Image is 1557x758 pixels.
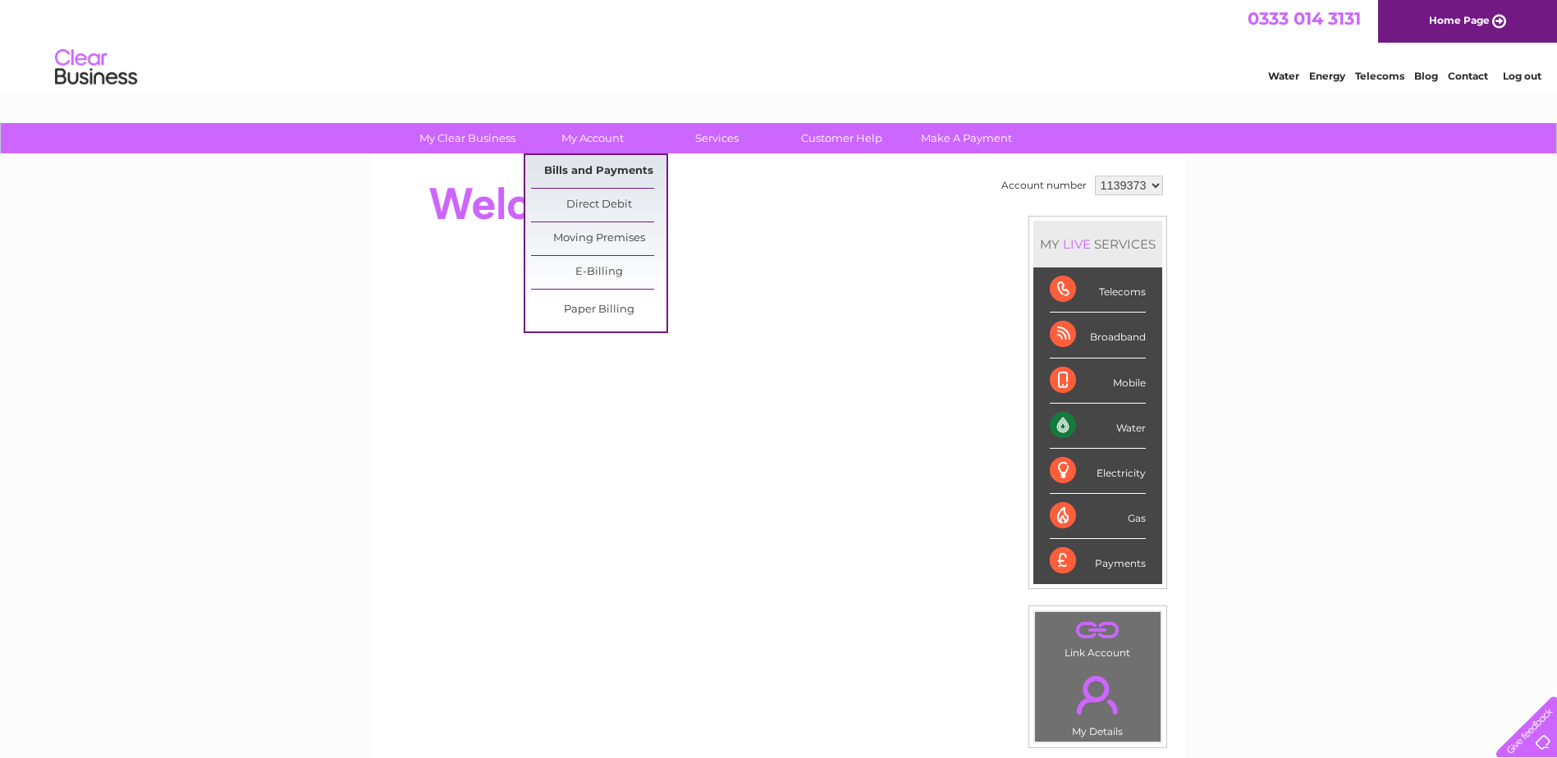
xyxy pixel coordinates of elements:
[531,256,666,289] a: E-Billing
[1268,70,1299,82] a: Water
[774,123,909,153] a: Customer Help
[531,222,666,255] a: Moving Premises
[531,189,666,221] a: Direct Debit
[1039,616,1156,645] a: .
[1050,267,1146,313] div: Telecoms
[997,171,1091,199] td: Account number
[1034,611,1161,663] td: Link Account
[1039,666,1156,724] a: .
[1503,70,1541,82] a: Log out
[1060,236,1094,252] div: LIVE
[1414,70,1438,82] a: Blog
[392,9,1167,80] div: Clear Business is a trading name of Verastar Limited (registered in [GEOGRAPHIC_DATA] No. 3667643...
[524,123,660,153] a: My Account
[1309,70,1345,82] a: Energy
[1050,449,1146,494] div: Electricity
[54,43,138,93] img: logo.png
[899,123,1034,153] a: Make A Payment
[400,123,535,153] a: My Clear Business
[1034,662,1161,742] td: My Details
[1050,404,1146,449] div: Water
[1248,8,1361,29] a: 0333 014 3131
[531,294,666,326] a: Paper Billing
[531,155,666,188] a: Bills and Payments
[1050,539,1146,583] div: Payments
[1448,70,1488,82] a: Contact
[1033,221,1162,267] div: MY SERVICES
[1050,494,1146,539] div: Gas
[649,123,785,153] a: Services
[1050,358,1146,404] div: Mobile
[1355,70,1404,82] a: Telecoms
[1050,313,1146,358] div: Broadband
